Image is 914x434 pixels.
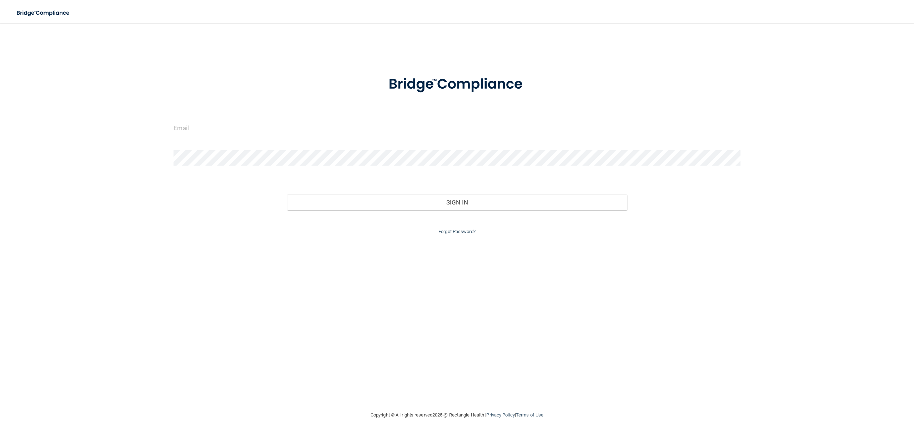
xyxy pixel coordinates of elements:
div: Copyright © All rights reserved 2025 @ Rectangle Health | | [327,404,587,426]
img: bridge_compliance_login_screen.278c3ca4.svg [11,6,76,20]
input: Email [174,120,740,136]
a: Forgot Password? [438,229,476,234]
img: bridge_compliance_login_screen.278c3ca4.svg [374,66,540,103]
a: Privacy Policy [486,412,514,418]
button: Sign In [287,194,627,210]
a: Terms of Use [516,412,543,418]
